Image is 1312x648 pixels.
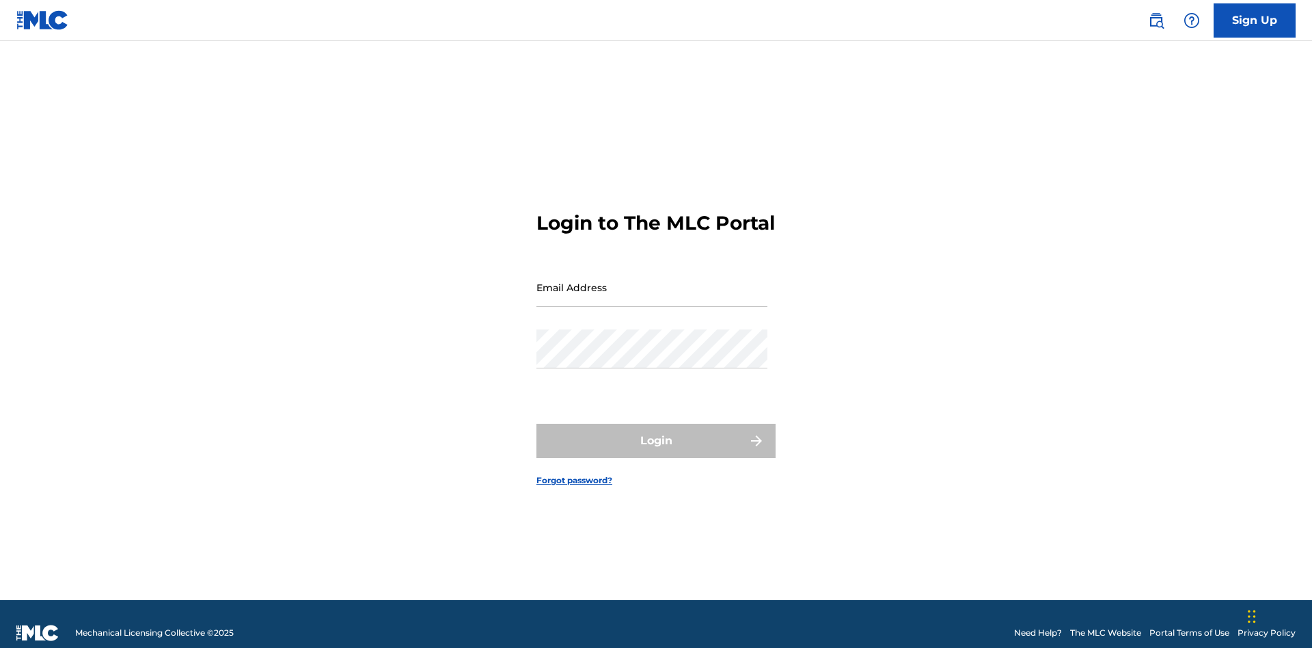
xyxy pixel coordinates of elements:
div: Help [1178,7,1205,34]
a: Need Help? [1014,627,1062,639]
h3: Login to The MLC Portal [536,211,775,235]
a: Public Search [1143,7,1170,34]
a: Sign Up [1214,3,1296,38]
a: Forgot password? [536,474,612,487]
img: help [1184,12,1200,29]
img: logo [16,625,59,641]
iframe: Chat Widget [1244,582,1312,648]
a: The MLC Website [1070,627,1141,639]
div: Drag [1248,596,1256,637]
img: search [1148,12,1164,29]
a: Privacy Policy [1238,627,1296,639]
img: MLC Logo [16,10,69,30]
a: Portal Terms of Use [1149,627,1229,639]
span: Mechanical Licensing Collective © 2025 [75,627,234,639]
